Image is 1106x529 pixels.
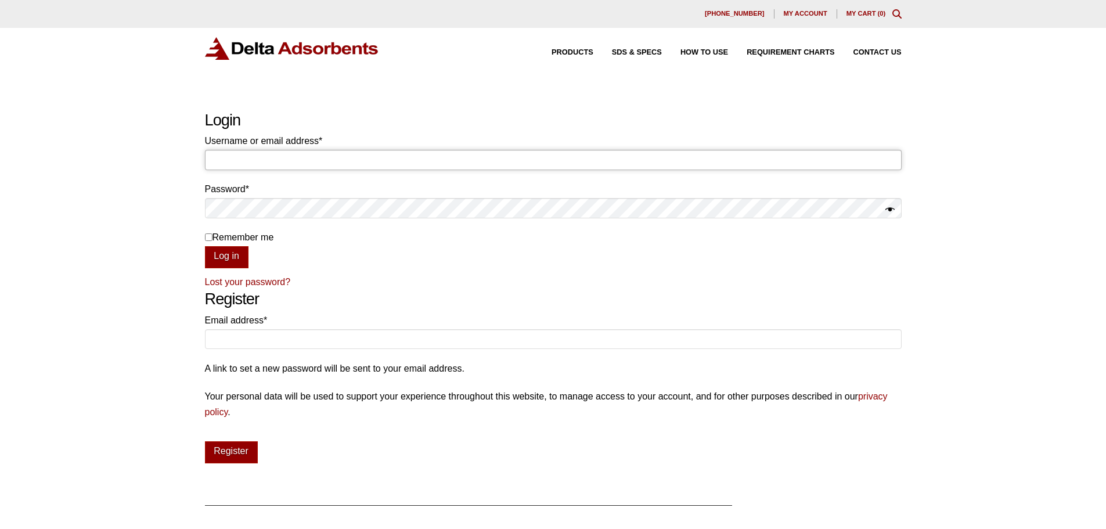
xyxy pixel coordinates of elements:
[705,10,765,17] span: [PHONE_NUMBER]
[205,391,888,417] a: privacy policy
[774,9,837,19] a: My account
[205,388,902,420] p: Your personal data will be used to support your experience throughout this website, to manage acc...
[205,312,902,328] label: Email address
[205,441,258,463] button: Register
[747,49,834,56] span: Requirement Charts
[212,232,274,242] span: Remember me
[662,49,728,56] a: How to Use
[892,9,902,19] div: Toggle Modal Content
[205,37,379,60] img: Delta Adsorbents
[784,10,827,17] span: My account
[205,246,248,268] button: Log in
[853,49,902,56] span: Contact Us
[205,133,902,149] label: Username or email address
[205,361,902,376] p: A link to set a new password will be sent to your email address.
[205,233,212,241] input: Remember me
[728,49,834,56] a: Requirement Charts
[835,49,902,56] a: Contact Us
[205,290,902,309] h2: Register
[205,181,902,197] label: Password
[552,49,593,56] span: Products
[846,10,886,17] a: My Cart (0)
[205,111,902,130] h2: Login
[885,202,895,218] button: Show password
[533,49,593,56] a: Products
[880,10,883,17] span: 0
[680,49,728,56] span: How to Use
[593,49,662,56] a: SDS & SPECS
[612,49,662,56] span: SDS & SPECS
[205,277,291,287] a: Lost your password?
[696,9,774,19] a: [PHONE_NUMBER]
